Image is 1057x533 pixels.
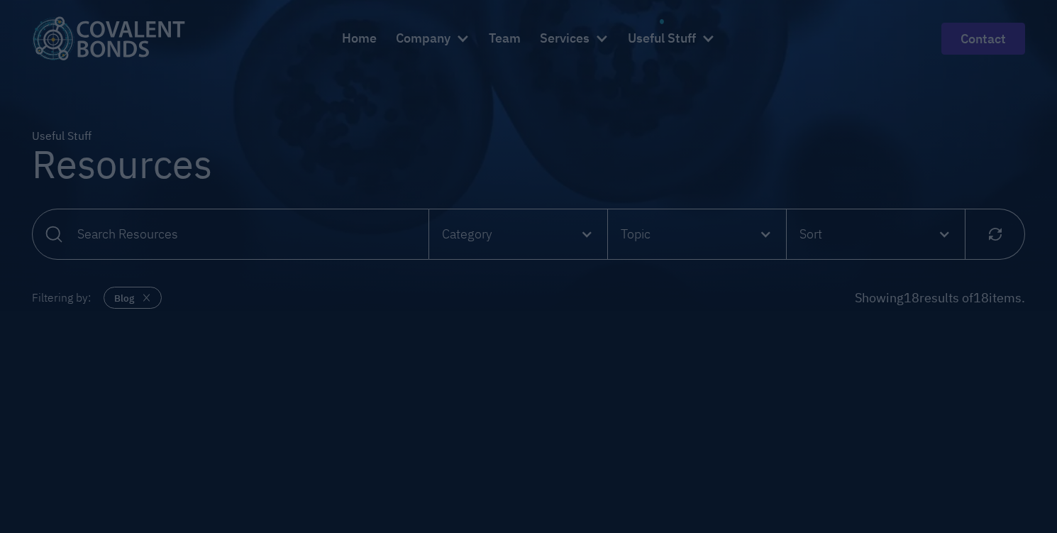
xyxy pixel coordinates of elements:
[608,209,786,259] div: Topic
[32,285,91,311] div: Filtering by:
[32,16,185,60] img: Covalent Bonds White / Teal Logo
[32,16,185,60] a: home
[114,291,134,305] div: Blog
[540,28,590,49] div: Services
[904,290,919,306] span: 18
[787,209,965,259] div: Sort
[628,28,696,49] div: Useful Stuff
[342,19,377,57] a: Home
[855,288,1025,307] div: Showing results of items.
[32,128,212,145] div: Useful Stuff
[941,23,1025,55] a: contact
[489,28,521,49] div: Team
[621,224,651,243] div: Topic
[799,224,822,243] div: Sort
[973,290,989,306] span: 18
[396,28,450,49] div: Company
[429,209,607,259] div: Category
[138,287,155,308] img: close icon
[489,19,521,57] a: Team
[396,19,470,57] div: Company
[32,209,429,260] input: Search Resources
[442,224,492,243] div: Category
[540,19,609,57] div: Services
[628,19,715,57] div: Useful Stuff
[32,145,212,183] h1: Resources
[342,28,377,49] div: Home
